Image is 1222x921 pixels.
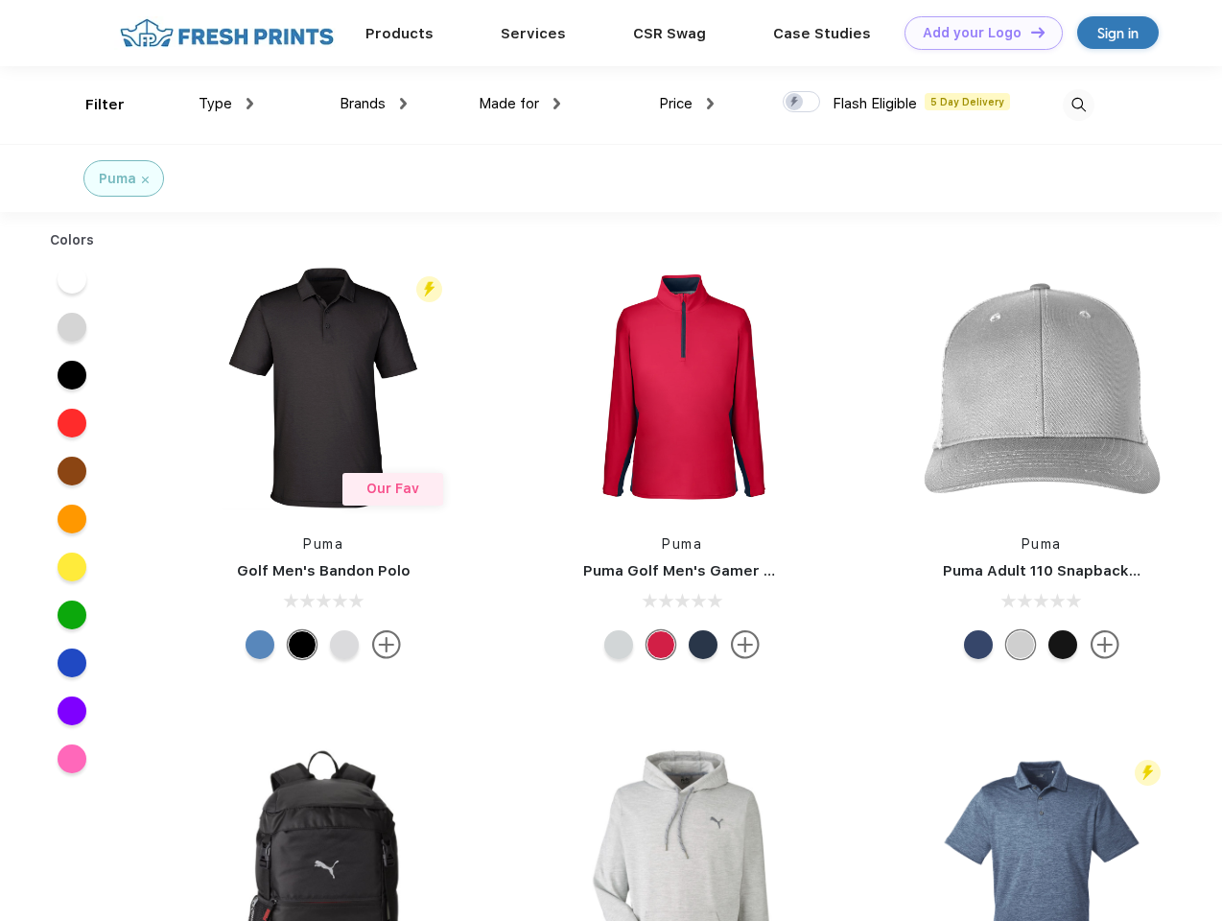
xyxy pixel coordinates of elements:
[372,630,401,659] img: more.svg
[731,630,760,659] img: more.svg
[288,630,317,659] div: Puma Black
[553,98,560,109] img: dropdown.png
[1135,760,1161,786] img: flash_active_toggle.svg
[142,177,149,183] img: filter_cancel.svg
[99,169,136,189] div: Puma
[479,95,539,112] span: Made for
[416,276,442,302] img: flash_active_toggle.svg
[1048,630,1077,659] div: Pma Blk with Pma Blk
[1006,630,1035,659] div: Quarry Brt Whit
[1063,89,1094,121] img: desktop_search.svg
[247,98,253,109] img: dropdown.png
[340,95,386,112] span: Brands
[633,25,706,42] a: CSR Swag
[923,25,1022,41] div: Add your Logo
[554,260,810,515] img: func=resize&h=266
[914,260,1169,515] img: func=resize&h=266
[964,630,993,659] div: Peacoat with Qut Shd
[330,630,359,659] div: High Rise
[85,94,125,116] div: Filter
[1077,16,1159,49] a: Sign in
[604,630,633,659] div: High Rise
[662,536,702,552] a: Puma
[237,562,411,579] a: Golf Men's Bandon Polo
[689,630,717,659] div: Navy Blazer
[1097,22,1139,44] div: Sign in
[707,98,714,109] img: dropdown.png
[659,95,693,112] span: Price
[583,562,886,579] a: Puma Golf Men's Gamer Golf Quarter-Zip
[114,16,340,50] img: fo%20logo%202.webp
[303,536,343,552] a: Puma
[646,630,675,659] div: Ski Patrol
[501,25,566,42] a: Services
[365,25,434,42] a: Products
[1022,536,1062,552] a: Puma
[400,98,407,109] img: dropdown.png
[35,230,109,250] div: Colors
[366,481,419,496] span: Our Fav
[1031,27,1045,37] img: DT
[196,260,451,515] img: func=resize&h=266
[925,93,1010,110] span: 5 Day Delivery
[833,95,917,112] span: Flash Eligible
[1091,630,1119,659] img: more.svg
[246,630,274,659] div: Lake Blue
[199,95,232,112] span: Type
